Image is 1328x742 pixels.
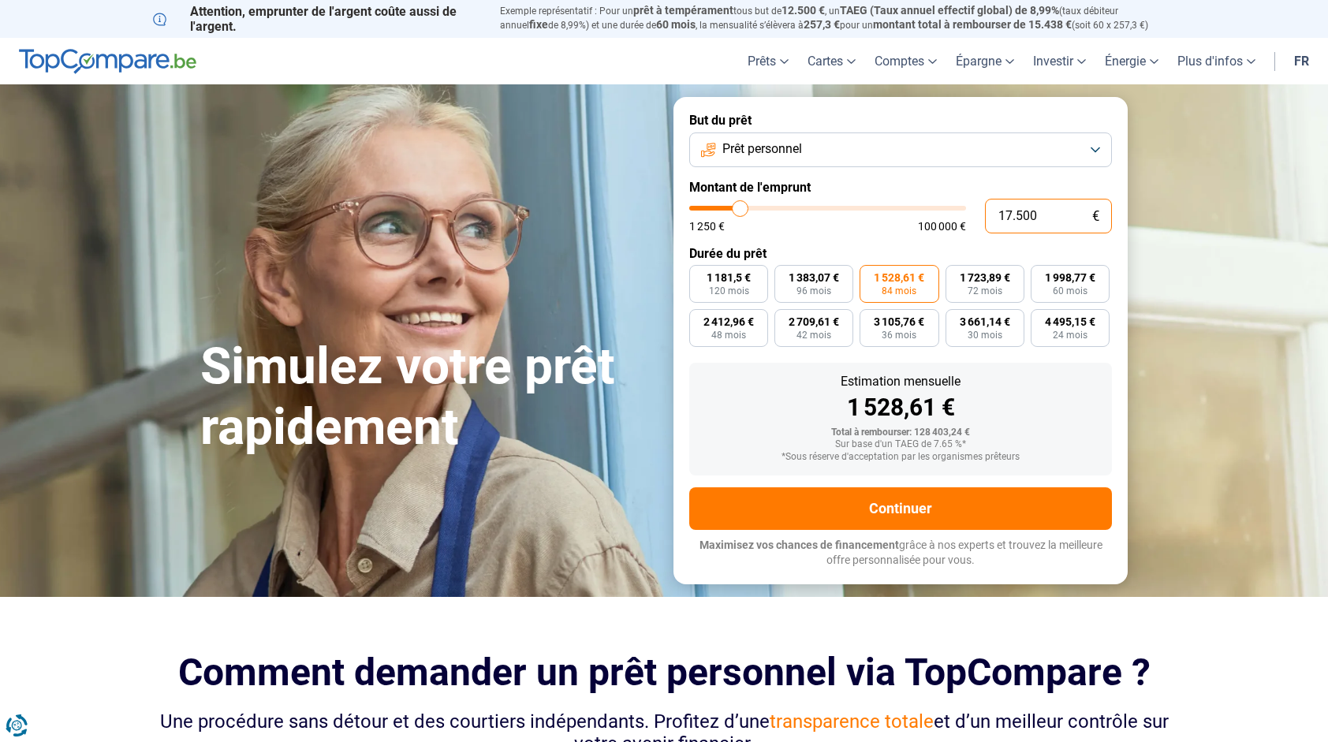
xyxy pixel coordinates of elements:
[738,38,798,84] a: Prêts
[153,651,1175,694] h2: Comment demander un prêt personnel via TopCompare ?
[882,286,916,296] span: 84 mois
[702,427,1099,438] div: Total à rembourser: 128 403,24 €
[1092,210,1099,223] span: €
[968,330,1002,340] span: 30 mois
[707,272,751,283] span: 1 181,5 €
[1024,38,1095,84] a: Investir
[689,538,1112,569] p: grâce à nos experts et trouvez la meilleure offre personnalisée pour vous.
[702,452,1099,463] div: *Sous réserve d'acceptation par les organismes prêteurs
[702,375,1099,388] div: Estimation mensuelle
[1053,286,1087,296] span: 60 mois
[918,221,966,232] span: 100 000 €
[874,316,924,327] span: 3 105,76 €
[1095,38,1168,84] a: Énergie
[1045,272,1095,283] span: 1 998,77 €
[689,113,1112,128] label: But du prêt
[711,330,746,340] span: 48 mois
[782,4,825,17] span: 12.500 €
[689,487,1112,530] button: Continuer
[960,272,1010,283] span: 1 723,89 €
[873,18,1072,31] span: montant total à rembourser de 15.438 €
[529,18,548,31] span: fixe
[500,4,1175,32] p: Exemple représentatif : Pour un tous but de , un (taux débiteur annuel de 8,99%) et une durée de ...
[770,710,934,733] span: transparence totale
[789,316,839,327] span: 2 709,61 €
[798,38,865,84] a: Cartes
[633,4,733,17] span: prêt à tempérament
[689,132,1112,167] button: Prêt personnel
[1285,38,1319,84] a: fr
[882,330,916,340] span: 36 mois
[968,286,1002,296] span: 72 mois
[722,140,802,158] span: Prêt personnel
[796,330,831,340] span: 42 mois
[1045,316,1095,327] span: 4 495,15 €
[702,396,1099,419] div: 1 528,61 €
[1053,330,1087,340] span: 24 mois
[689,180,1112,195] label: Montant de l'emprunt
[960,316,1010,327] span: 3 661,14 €
[1168,38,1265,84] a: Plus d'infos
[804,18,840,31] span: 257,3 €
[200,337,655,458] h1: Simulez votre prêt rapidement
[946,38,1024,84] a: Épargne
[656,18,696,31] span: 60 mois
[840,4,1059,17] span: TAEG (Taux annuel effectif global) de 8,99%
[709,286,749,296] span: 120 mois
[689,221,725,232] span: 1 250 €
[789,272,839,283] span: 1 383,07 €
[796,286,831,296] span: 96 mois
[703,316,754,327] span: 2 412,96 €
[702,439,1099,450] div: Sur base d'un TAEG de 7.65 %*
[699,539,899,551] span: Maximisez vos chances de financement
[153,4,481,34] p: Attention, emprunter de l'argent coûte aussi de l'argent.
[865,38,946,84] a: Comptes
[874,272,924,283] span: 1 528,61 €
[19,49,196,74] img: TopCompare
[689,246,1112,261] label: Durée du prêt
